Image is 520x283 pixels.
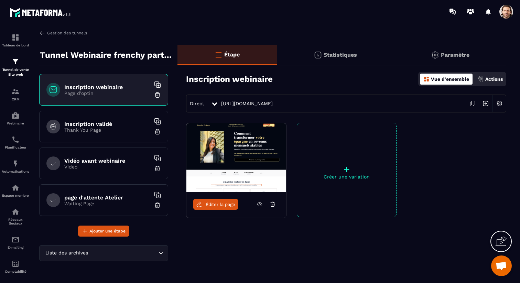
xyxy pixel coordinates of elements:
[40,48,172,62] p: Tunnel Webinaire frenchy partners
[2,254,29,279] a: accountantaccountantComptabilité
[154,128,161,135] img: trash
[479,97,492,110] img: arrow-next.bcc2205e.svg
[64,84,150,90] h6: Inscription webinaire
[11,57,20,66] img: formation
[478,76,484,82] img: actions.d6e523a2.png
[224,51,240,58] p: Étape
[2,52,29,82] a: formationformationTunnel de vente Site web
[2,97,29,101] p: CRM
[11,260,20,268] img: accountant
[190,101,204,106] span: Direct
[11,33,20,42] img: formation
[297,174,396,179] p: Créer une variation
[485,76,503,82] p: Actions
[64,121,150,127] h6: Inscription validé
[297,164,396,174] p: +
[11,160,20,168] img: automations
[2,246,29,249] p: E-mailing
[2,203,29,230] a: social-networksocial-networkRéseaux Sociaux
[221,101,273,106] a: [URL][DOMAIN_NAME]
[2,178,29,203] a: automationsautomationsEspace membre
[2,170,29,173] p: Automatisations
[491,255,512,276] a: Ouvrir le chat
[154,202,161,209] img: trash
[423,76,430,82] img: dashboard-orange.40269519.svg
[39,30,45,36] img: arrow
[2,43,29,47] p: Tableau de bord
[11,111,20,120] img: automations
[206,202,235,207] span: Éditer la page
[78,226,129,237] button: Ajouter une étape
[214,51,223,59] img: bars-o.4a397970.svg
[11,184,20,192] img: automations
[324,52,357,58] p: Statistiques
[64,90,150,96] p: Page d'optin
[2,67,29,77] p: Tunnel de vente Site web
[11,208,20,216] img: social-network
[89,249,157,257] input: Search for option
[154,91,161,98] img: trash
[2,194,29,197] p: Espace membre
[64,164,150,170] p: Video
[493,97,506,110] img: setting-w.858f3a88.svg
[2,121,29,125] p: Webinaire
[2,230,29,254] a: emailemailE-mailing
[89,228,126,235] span: Ajouter une étape
[11,236,20,244] img: email
[431,76,469,82] p: Vue d'ensemble
[44,249,89,257] span: Liste des archives
[39,30,87,36] a: Gestion des tunnels
[431,51,439,59] img: setting-gr.5f69749f.svg
[2,145,29,149] p: Planificateur
[186,123,286,192] img: image
[2,270,29,273] p: Comptabilité
[2,130,29,154] a: schedulerschedulerPlanificateur
[39,245,168,261] div: Search for option
[193,199,238,210] a: Éditer la page
[2,82,29,106] a: formationformationCRM
[154,165,161,172] img: trash
[2,106,29,130] a: automationsautomationsWebinaire
[186,74,273,84] h3: Inscription webinaire
[64,157,150,164] h6: Vidéo avant webinaire
[2,28,29,52] a: formationformationTableau de bord
[314,51,322,59] img: stats.20deebd0.svg
[2,218,29,225] p: Réseaux Sociaux
[11,87,20,96] img: formation
[441,52,469,58] p: Paramètre
[64,127,150,133] p: Thank You Page
[2,154,29,178] a: automationsautomationsAutomatisations
[64,194,150,201] h6: page d'attente Atelier
[11,135,20,144] img: scheduler
[64,201,150,206] p: Waiting Page
[10,6,72,19] img: logo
